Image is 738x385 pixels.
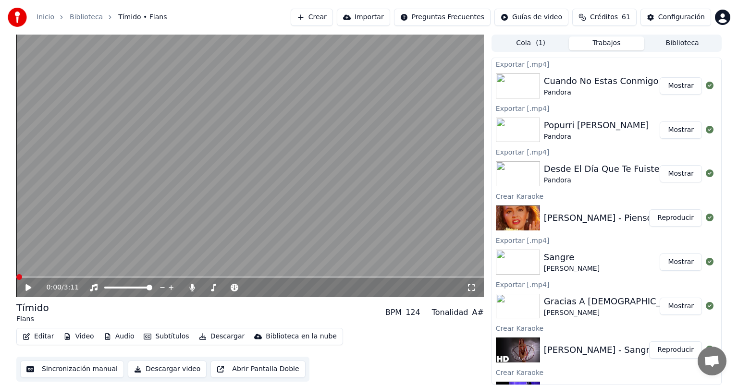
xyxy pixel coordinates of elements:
img: youka [8,8,27,27]
button: Audio [100,330,138,343]
button: Trabajos [569,36,645,50]
nav: breadcrumb [37,12,167,22]
div: Biblioteca en la nube [266,332,337,341]
button: Reproducir [649,209,702,227]
button: Configuración [640,9,711,26]
div: A# [472,307,483,318]
button: Mostrar [660,77,702,95]
div: Gracias A [DEMOGRAPHIC_DATA] [544,295,686,308]
div: Pandora [544,88,659,97]
button: Mostrar [660,298,702,315]
a: Biblioteca [70,12,103,22]
button: Descargar [195,330,249,343]
span: 3:11 [64,283,79,292]
div: Flans [16,314,49,324]
button: Guías de video [494,9,568,26]
button: Mostrar [660,121,702,139]
div: Tímido [16,301,49,314]
div: Exportar [.mp4] [492,278,721,290]
button: Preguntas Frecuentes [394,9,491,26]
div: Exportar [.mp4] [492,234,721,246]
div: Crear Karaoke [492,322,721,334]
span: Tímido • Flans [118,12,167,22]
button: Subtítulos [140,330,193,343]
button: Descargar video [128,361,207,378]
div: Popurri [PERSON_NAME] [544,119,649,132]
div: Sangre [544,251,600,264]
div: Desde El Día Que Te Fuiste [544,162,660,176]
div: [PERSON_NAME] [544,308,686,318]
div: Exportar [.mp4] [492,146,721,157]
button: Mostrar [660,253,702,271]
button: Créditos61 [572,9,637,26]
button: Reproducir [649,341,702,359]
button: Importar [337,9,390,26]
div: [PERSON_NAME] - Pienso En Ti [544,211,676,225]
div: Chat abierto [698,347,726,375]
button: Biblioteca [644,36,720,50]
div: Configuración [658,12,705,22]
div: Crear Karaoke [492,366,721,378]
span: 61 [622,12,630,22]
span: 0:00 [47,283,61,292]
div: BPM [385,307,402,318]
div: / [47,283,70,292]
button: Editar [19,330,58,343]
button: Sincronización manual [20,361,124,378]
a: Inicio [37,12,54,22]
div: Exportar [.mp4] [492,102,721,114]
div: Exportar [.mp4] [492,58,721,70]
span: Créditos [590,12,618,22]
div: Tonalidad [432,307,468,318]
div: Pandora [544,176,660,185]
div: Crear Karaoke [492,190,721,202]
div: Cuando No Estas Conmigo [544,74,659,88]
div: 124 [406,307,420,318]
div: [PERSON_NAME] - Sangre [544,343,655,357]
button: Abrir Pantalla Doble [210,361,305,378]
button: Crear [291,9,333,26]
div: Pandora [544,132,649,142]
span: ( 1 ) [536,38,545,48]
button: Mostrar [660,165,702,182]
button: Video [60,330,98,343]
button: Cola [493,36,569,50]
div: [PERSON_NAME] [544,264,600,274]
